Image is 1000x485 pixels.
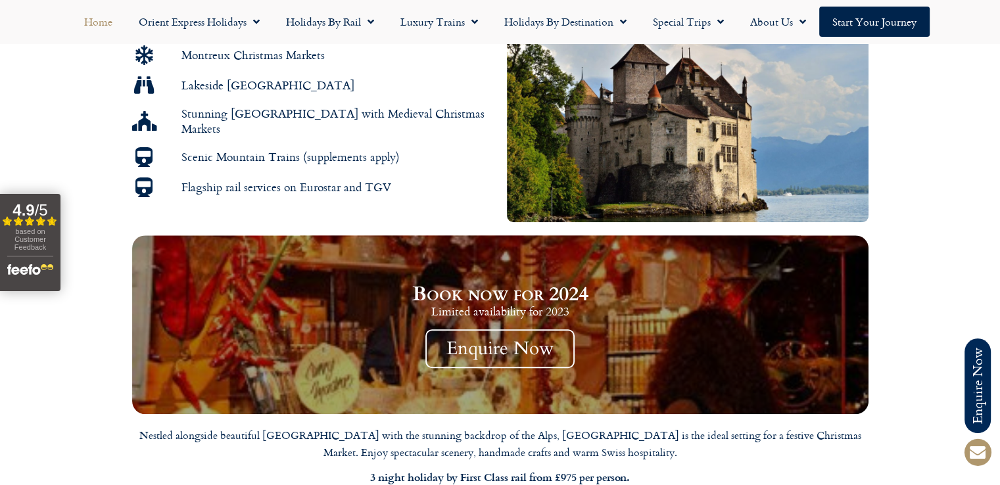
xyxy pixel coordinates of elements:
a: Holidays by Rail [273,7,387,37]
a: Special Trips [640,7,737,37]
span: Scenic Mountain Trains (supplements apply) [178,149,400,164]
span: Stunning [GEOGRAPHIC_DATA] with Medieval Christmas Markets [178,106,494,137]
a: Book now for 2024 Limited availability for 2023 Enquire Now [132,235,869,414]
span: Enquire Now [425,329,575,368]
a: Holidays by Destination [491,7,640,37]
a: Luxury Trains [387,7,491,37]
p: Nestled alongside beautiful [GEOGRAPHIC_DATA] with the stunning backdrop of the Alps, [GEOGRAPHIC... [132,427,869,461]
strong: 3 night holiday by First Class rail from £975 per person. [370,469,630,484]
a: Orient Express Holidays [126,7,273,37]
a: About Us [737,7,819,37]
nav: Menu [7,7,993,37]
div: Limited availability for 2023 [155,304,845,319]
a: Home [71,7,126,37]
a: Start your Journey [819,7,930,37]
span: Montreux Christmas Markets [178,47,325,62]
span: Lakeside [GEOGRAPHIC_DATA] [178,78,354,93]
h2: Book now for 2024 [155,282,845,304]
span: Flagship rail services on Eurostar and TGV [178,179,391,195]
